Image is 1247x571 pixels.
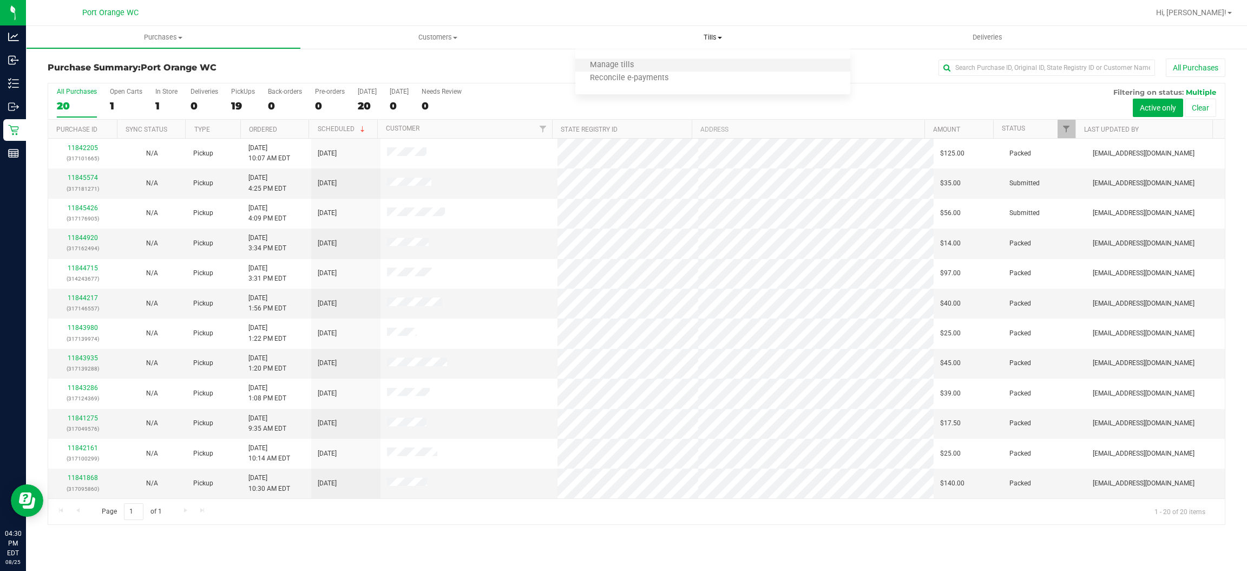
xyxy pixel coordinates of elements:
[141,62,216,73] span: Port Orange WC
[193,328,213,339] span: Pickup
[146,358,158,368] button: N/A
[318,238,337,249] span: [DATE]
[1009,478,1031,489] span: Packed
[55,153,111,164] p: (317101665)
[193,449,213,459] span: Pickup
[68,474,98,482] a: 11841868
[193,148,213,159] span: Pickup
[68,174,98,181] a: 11845574
[318,299,337,309] span: [DATE]
[48,63,440,73] h3: Purchase Summary:
[146,179,158,187] span: Not Applicable
[301,33,575,42] span: Customers
[1093,208,1195,218] span: [EMAIL_ADDRESS][DOMAIN_NAME]
[146,300,158,307] span: Not Applicable
[194,126,210,133] a: Type
[8,101,19,112] inline-svg: Outbound
[68,234,98,242] a: 11844920
[55,453,111,464] p: (317100299)
[534,120,552,138] a: Filter
[68,294,98,302] a: 11844217
[93,503,170,520] span: Page of 1
[155,100,178,112] div: 1
[68,144,98,152] a: 11842205
[318,418,337,429] span: [DATE]
[146,299,158,309] button: N/A
[318,328,337,339] span: [DATE]
[57,100,97,112] div: 20
[318,178,337,189] span: [DATE]
[146,388,158,399] button: N/A
[575,61,648,70] span: Manage tills
[146,419,158,427] span: Not Applicable
[1009,178,1040,189] span: Submitted
[248,203,286,224] span: [DATE] 4:09 PM EDT
[1093,238,1195,249] span: [EMAIL_ADDRESS][DOMAIN_NAME]
[940,388,961,399] span: $39.00
[958,33,1017,42] span: Deliveries
[1113,88,1184,96] span: Filtering on status:
[1009,208,1040,218] span: Submitted
[193,299,213,309] span: Pickup
[301,26,576,49] a: Customers
[1093,388,1195,399] span: [EMAIL_ADDRESS][DOMAIN_NAME]
[193,478,213,489] span: Pickup
[146,148,158,159] button: N/A
[193,358,213,368] span: Pickup
[11,484,43,517] iframe: Resource center
[1133,99,1183,117] button: Active only
[390,100,409,112] div: 0
[1058,120,1075,138] a: Filter
[422,88,462,95] div: Needs Review
[850,26,1125,49] a: Deliveries
[146,150,158,157] span: Not Applicable
[358,100,377,112] div: 20
[318,358,337,368] span: [DATE]
[191,88,218,95] div: Deliveries
[248,233,286,254] span: [DATE] 3:34 PM EDT
[268,88,302,95] div: Back-orders
[1146,503,1214,520] span: 1 - 20 of 20 items
[146,478,158,489] button: N/A
[5,558,21,566] p: 08/25
[68,204,98,212] a: 11845426
[940,299,961,309] span: $40.00
[358,88,377,95] div: [DATE]
[193,268,213,278] span: Pickup
[68,324,98,332] a: 11843980
[1009,299,1031,309] span: Packed
[1002,125,1025,132] a: Status
[1185,99,1216,117] button: Clear
[386,125,419,132] a: Customer
[1093,418,1195,429] span: [EMAIL_ADDRESS][DOMAIN_NAME]
[146,479,158,487] span: Not Applicable
[146,449,158,459] button: N/A
[68,264,98,272] a: 11844715
[191,100,218,112] div: 0
[146,209,158,217] span: Not Applicable
[575,74,683,83] span: Reconcile e-payments
[933,126,960,133] a: Amount
[248,383,286,404] span: [DATE] 1:08 PM EDT
[248,353,286,374] span: [DATE] 1:20 PM EDT
[146,269,158,277] span: Not Applicable
[110,100,142,112] div: 1
[57,88,97,95] div: All Purchases
[1093,358,1195,368] span: [EMAIL_ADDRESS][DOMAIN_NAME]
[55,184,111,194] p: (317181271)
[318,125,367,133] a: Scheduled
[940,478,964,489] span: $140.00
[55,393,111,404] p: (317124369)
[318,148,337,159] span: [DATE]
[318,208,337,218] span: [DATE]
[248,263,286,284] span: [DATE] 3:31 PM EDT
[110,88,142,95] div: Open Carts
[318,449,337,459] span: [DATE]
[8,55,19,66] inline-svg: Inbound
[1009,449,1031,459] span: Packed
[561,126,618,133] a: State Registry ID
[940,178,961,189] span: $35.00
[1093,148,1195,159] span: [EMAIL_ADDRESS][DOMAIN_NAME]
[575,33,850,42] span: Tills
[940,358,961,368] span: $45.00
